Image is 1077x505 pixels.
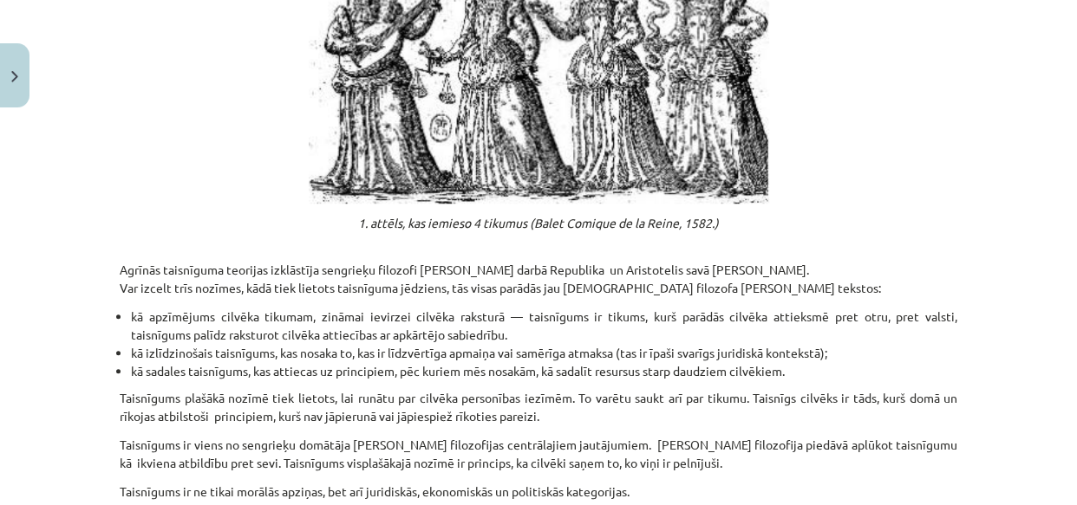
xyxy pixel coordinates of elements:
em: 1. attēls, kas iemieso 4 tikumus (Balet Comique de la Reine, 1582.) [358,215,719,230]
li: kā apzīmējums cilvēka tikumam, zināmai ievirzei cilvēka raksturā — taisnīgums ir tikums, kurš par... [131,308,957,344]
p: Taisnīgums ir viens no sengrieķu domātāja [PERSON_NAME] filozofijas centrālajiem jautājumiem. [PE... [120,436,957,472]
p: Taisnīgums ir ne tikai morālās apziņas, bet arī juridiskās, ekonomiskās un politiskās kategorijas. [120,482,957,501]
li: kā izlīdzinošais taisnīgums, kas nosaka to, kas ir līdzvērtīga apmaiņa vai samērīga atmaksa (tas ... [131,344,957,362]
p: Agrīnās taisnīguma teorijas izklāstīja sengrieķu filozofi [PERSON_NAME] darbā Republika un Aristo... [120,243,957,297]
li: kā sadales taisnīgums, kas attiecas uz principiem, pēc kuriem mēs nosakām, kā sadalīt resursus st... [131,362,957,380]
img: icon-close-lesson-0947bae3869378f0d4975bcd49f059093ad1ed9edebbc8119c70593378902aed.svg [11,71,18,82]
p: Taisnīgums plašākā nozīmē tiek lietots, lai runātu par cilvēka personības iezīmēm. To varētu sauk... [120,389,957,425]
